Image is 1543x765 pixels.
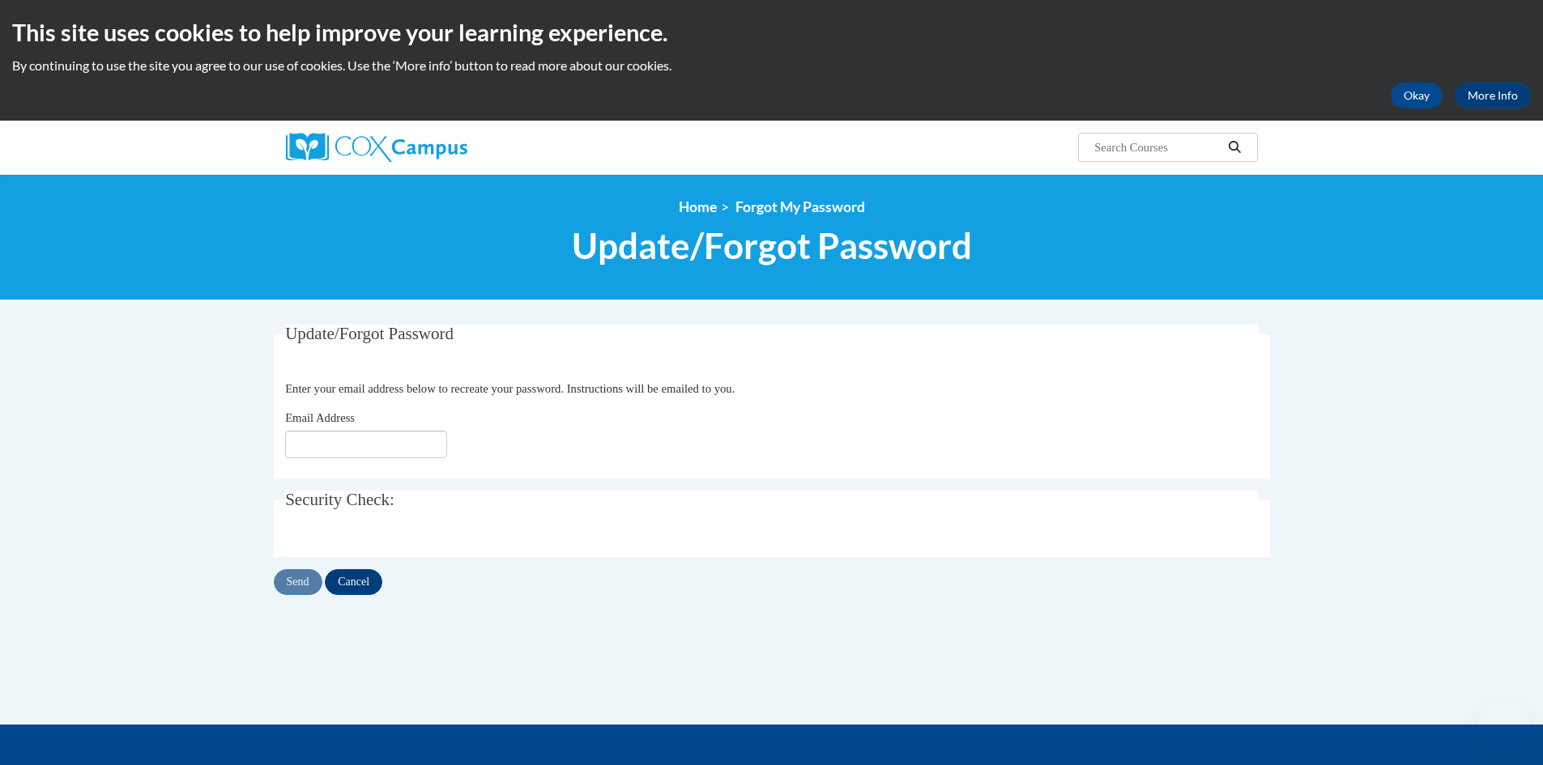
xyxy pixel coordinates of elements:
[679,198,717,215] a: Home
[1455,83,1531,108] a: More Info
[1222,138,1247,157] button: Search
[12,57,1531,74] p: By continuing to use the site you agree to our use of cookies. Use the ‘More info’ button to read...
[325,569,382,595] input: Cancel
[285,382,735,395] span: Enter your email address below to recreate your password. Instructions will be emailed to you.
[286,133,467,162] img: Cox Campus
[1391,83,1443,108] button: Okay
[286,133,594,162] a: Cox Campus
[285,411,355,424] span: Email Address
[735,198,865,215] span: Forgot My Password
[285,490,394,509] span: Security Check:
[1478,700,1530,752] iframe: Button to launch messaging window
[12,16,1531,49] h2: This site uses cookies to help improve your learning experience.
[285,431,447,458] input: Email
[285,324,454,343] span: Update/Forgot Password
[572,224,972,267] span: Update/Forgot Password
[1093,138,1222,157] input: Search Courses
